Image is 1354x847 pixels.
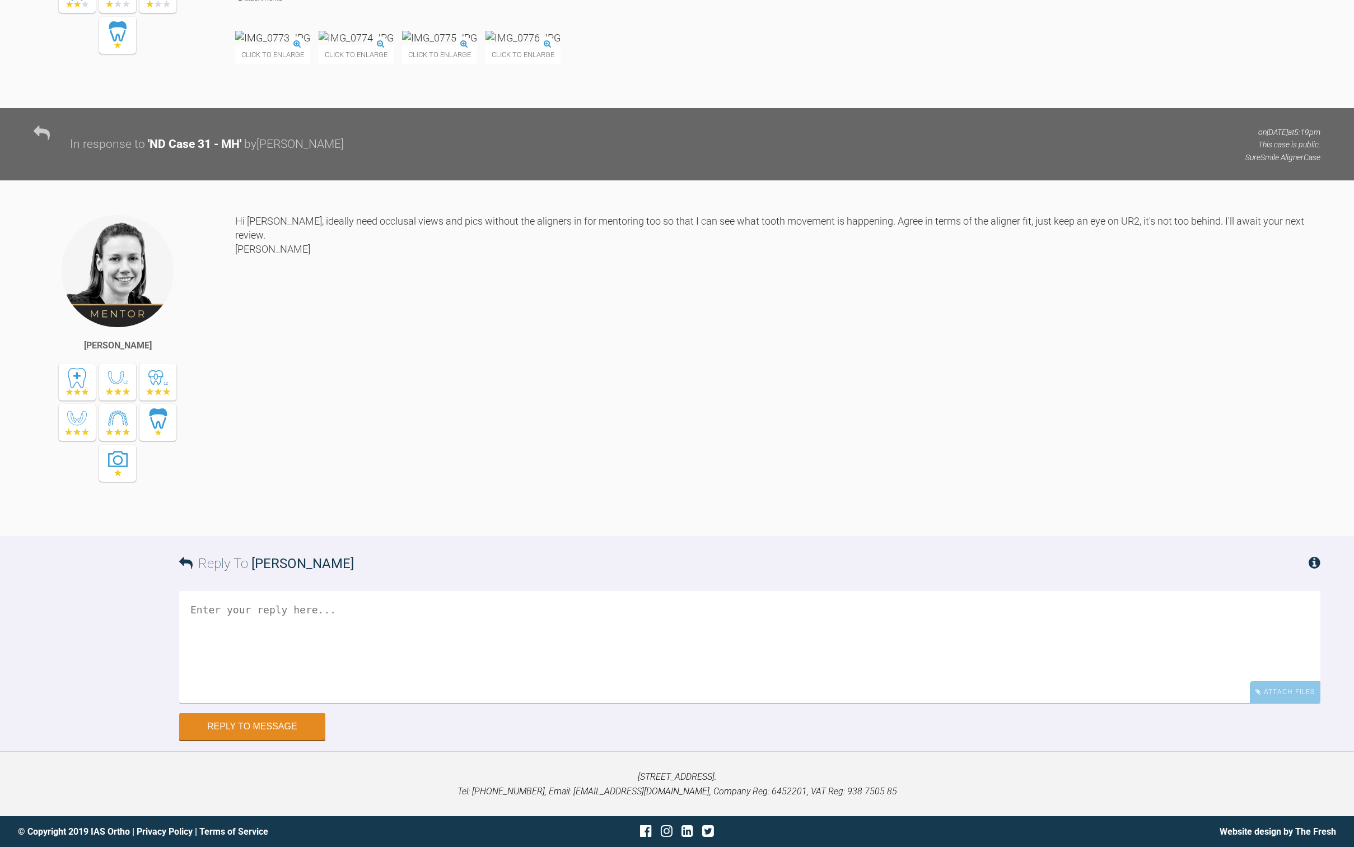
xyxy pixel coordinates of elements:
h3: Reply To [179,553,354,574]
p: This case is public. [1245,138,1320,151]
img: IMG_0773.JPG [235,31,310,45]
span: Click to enlarge [235,45,310,64]
span: [PERSON_NAME] [251,556,354,571]
a: Privacy Policy [137,826,193,837]
img: IMG_0775.JPG [402,31,477,45]
img: IMG_0774.JPG [319,31,394,45]
p: SureSmile Aligner Case [1245,151,1320,164]
span: Click to enlarge [402,45,477,64]
span: Click to enlarge [319,45,394,64]
span: Click to enlarge [485,45,561,64]
div: Hi [PERSON_NAME], ideally need occlusal views and pics without the aligners in for mentoring too ... [235,214,1320,519]
button: Reply to Message [179,713,325,740]
div: © Copyright 2019 IAS Ortho | | [18,825,457,839]
div: [PERSON_NAME] [84,338,152,353]
div: Attach Files [1250,681,1320,703]
a: Website design by The Fresh [1220,826,1336,837]
p: [STREET_ADDRESS]. Tel: [PHONE_NUMBER], Email: [EMAIL_ADDRESS][DOMAIN_NAME], Company Reg: 6452201,... [18,770,1336,798]
div: ' ND Case 31 - MH ' [148,135,241,154]
img: Kelly Toft [60,214,175,328]
div: by [PERSON_NAME] [244,135,344,154]
p: on [DATE] at 5:19pm [1245,126,1320,138]
div: In response to [70,135,145,154]
img: IMG_0776.JPG [485,31,561,45]
a: Terms of Service [199,826,268,837]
